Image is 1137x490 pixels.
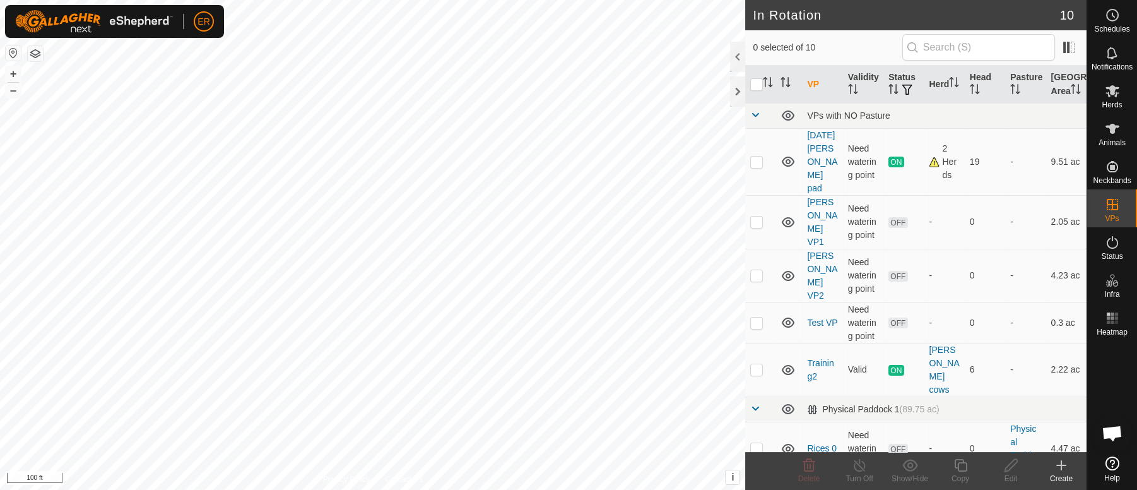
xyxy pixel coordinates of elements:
td: 0.3 ac [1046,302,1087,343]
span: Status [1101,253,1122,260]
div: - [929,215,959,229]
span: OFF [888,217,907,228]
a: Contact Us [385,474,422,485]
p-sorticon: Activate to sort [848,86,858,96]
td: Valid [843,343,883,397]
span: Schedules [1094,25,1129,33]
th: Head [965,66,1005,104]
td: 2.05 ac [1046,195,1087,249]
span: Heatmap [1097,328,1128,336]
span: ON [888,157,904,167]
button: – [6,83,21,98]
th: Pasture [1005,66,1046,104]
span: OFF [888,444,907,455]
th: Validity [843,66,883,104]
input: Search (S) [902,34,1055,61]
a: Rices 0 [807,443,837,453]
img: Gallagher Logo [15,10,173,33]
td: - [1005,128,1046,195]
p-sorticon: Activate to sort [763,79,773,89]
td: Need watering point [843,302,883,343]
td: 4.23 ac [1046,249,1087,302]
span: OFF [888,318,907,328]
th: Status [883,66,924,104]
td: 0 [965,249,1005,302]
span: 10 [1060,6,1074,25]
h2: In Rotation [753,8,1059,23]
a: [PERSON_NAME] VP1 [807,197,837,247]
div: - [929,269,959,282]
div: 2 Herds [929,142,959,182]
div: Show/Hide [885,473,935,484]
a: Open chat [1093,414,1131,452]
a: Test VP [807,318,837,328]
div: Copy [935,473,986,484]
a: Physical Paddock 1 [1010,424,1040,474]
div: - [929,442,959,455]
td: 0 [965,422,1005,475]
a: Training2 [807,358,834,381]
td: Need watering point [843,128,883,195]
span: OFF [888,271,907,282]
div: VPs with NO Pasture [807,111,1081,121]
th: Herd [924,66,964,104]
td: - [1005,343,1046,397]
td: - [1005,249,1046,302]
a: [DATE] [PERSON_NAME] pad [807,130,837,193]
button: i [726,470,739,484]
td: Need watering point [843,249,883,302]
div: Edit [986,473,1036,484]
p-sorticon: Activate to sort [949,79,959,89]
span: Delete [798,474,820,483]
td: 9.51 ac [1046,128,1087,195]
td: - [1005,302,1046,343]
span: (89.75 ac) [900,404,940,414]
div: [PERSON_NAME] cows [929,344,959,397]
a: [PERSON_NAME] VP2 [807,251,837,301]
p-sorticon: Activate to sort [1010,86,1020,96]
p-sorticon: Activate to sort [970,86,980,96]
td: 2.22 ac [1046,343,1087,397]
td: 4.47 ac [1046,422,1087,475]
div: Turn Off [834,473,885,484]
td: 6 [965,343,1005,397]
td: 0 [965,195,1005,249]
p-sorticon: Activate to sort [781,79,791,89]
button: Map Layers [28,46,43,61]
div: Create [1036,473,1087,484]
span: Animals [1099,139,1126,146]
a: Help [1087,451,1137,487]
button: + [6,66,21,81]
td: 19 [965,128,1005,195]
div: - [929,316,959,330]
td: Need watering point [843,195,883,249]
a: Privacy Policy [323,474,370,485]
span: Notifications [1092,63,1133,71]
td: 0 [965,302,1005,343]
span: ON [888,365,904,376]
span: Herds [1102,101,1122,109]
p-sorticon: Activate to sort [1071,86,1081,96]
span: VPs [1105,215,1119,222]
span: Infra [1104,290,1119,298]
p-sorticon: Activate to sort [888,86,898,96]
span: ER [197,15,209,28]
span: Neckbands [1093,177,1131,184]
div: Physical Paddock 1 [807,404,939,415]
span: Help [1104,474,1120,482]
button: Reset Map [6,45,21,61]
span: i [731,472,734,482]
th: VP [802,66,842,104]
span: 0 selected of 10 [753,41,902,54]
td: - [1005,195,1046,249]
th: [GEOGRAPHIC_DATA] Area [1046,66,1087,104]
td: Need watering point [843,422,883,475]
